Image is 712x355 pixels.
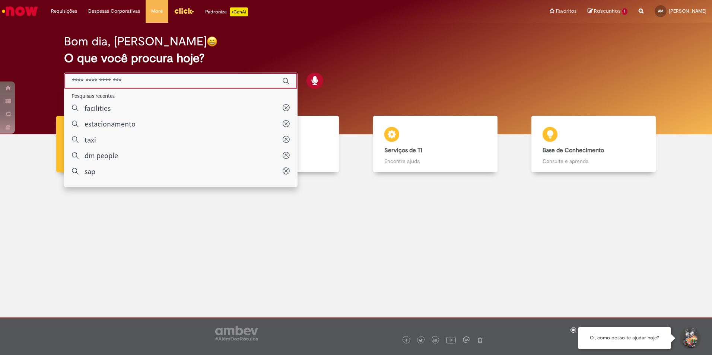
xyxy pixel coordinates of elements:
[51,7,77,15] span: Requisições
[477,336,483,343] img: logo_footer_naosei.png
[556,7,576,15] span: Favoritos
[384,157,486,165] p: Encontre ajuda
[678,327,701,349] button: Iniciar Conversa de Suporte
[588,8,627,15] a: Rascunhos
[433,338,437,343] img: logo_footer_linkedin.png
[1,4,39,19] img: ServiceNow
[205,7,248,16] div: Padroniza
[463,336,470,343] img: logo_footer_workplace.png
[404,339,408,342] img: logo_footer_facebook.png
[39,116,198,173] a: Tirar dúvidas Tirar dúvidas com Lupi Assist e Gen Ai
[64,52,648,65] h2: O que você procura hoje?
[230,7,248,16] p: +GenAi
[215,326,258,340] img: logo_footer_ambev_rotulo_gray.png
[578,327,671,349] div: Oi, como posso te ajudar hoje?
[543,147,604,154] b: Base de Conhecimento
[515,116,673,173] a: Base de Conhecimento Consulte e aprenda
[356,116,515,173] a: Serviços de TI Encontre ajuda
[88,7,140,15] span: Despesas Corporativas
[151,7,163,15] span: More
[658,9,664,13] span: AM
[207,36,217,47] img: happy-face.png
[419,339,423,342] img: logo_footer_twitter.png
[64,35,207,48] h2: Bom dia, [PERSON_NAME]
[594,7,621,15] span: Rascunhos
[384,147,422,154] b: Serviços de TI
[446,335,456,345] img: logo_footer_youtube.png
[174,5,194,16] img: click_logo_yellow_360x200.png
[669,8,706,14] span: [PERSON_NAME]
[543,157,645,165] p: Consulte e aprenda
[622,8,627,15] span: 1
